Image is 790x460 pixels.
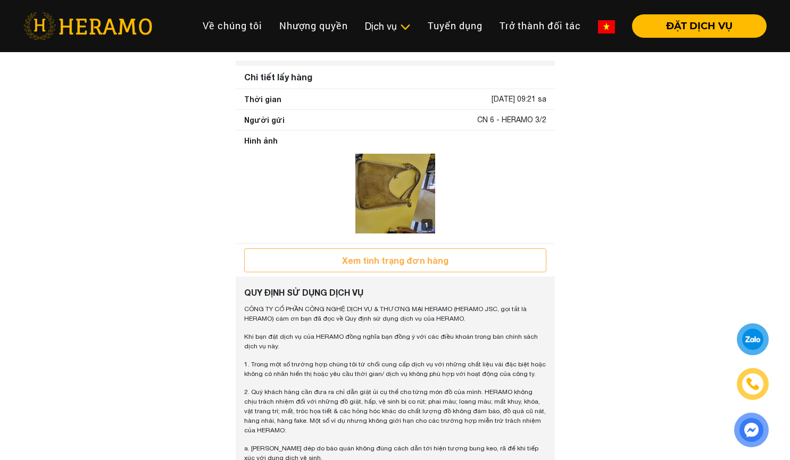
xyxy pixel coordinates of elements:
[747,378,759,390] img: phone-icon
[244,286,546,299] div: QUY ĐỊNH SỬ DỤNG DỊCH VỤ
[421,219,433,231] div: 1
[492,94,546,105] div: [DATE] 09:21 sa
[244,248,546,272] button: Xem tình trạng đơn hàng
[598,20,615,34] img: vn-flag.png
[240,66,551,88] div: Chi tiết lấy hàng
[623,21,767,31] a: ĐẶT DỊCH VỤ
[244,332,546,351] p: Khi bạn đặt dịch vụ của HERAMO đồng nghĩa bạn đồng ý với các điều khoản trong bản chính sách dịch...
[355,154,435,233] img: logo
[365,19,411,34] div: Dịch vụ
[244,387,546,435] p: 2. Quý khách hàng cần đưa ra chỉ dẫn giặt ủi cụ thể cho từng món đồ của mình. HERAMO không chịu t...
[244,135,546,146] div: Hình ảnh
[477,114,546,126] div: CN 6 - HERAMO 3/2
[194,14,271,37] a: Về chúng tôi
[244,114,285,126] div: Người gửi
[244,304,546,323] p: CÔNG TY CỔ PHẦN CÔNG NGHỆ DỊCH VỤ & THƯƠNG MẠI HERAMO (HERAMO JSC, gọi tắt là HERAMO) cảm ơn bạn ...
[400,22,411,32] img: subToggleIcon
[491,14,589,37] a: Trở thành đối tác
[244,359,546,379] p: 1. Trong một số trường hợp chúng tôi từ chối cung cấp dịch vụ với những chất liệu vải đặc biệt ho...
[419,14,491,37] a: Tuyển dụng
[738,370,767,398] a: phone-icon
[632,14,767,38] button: ĐẶT DỊCH VỤ
[271,14,356,37] a: Nhượng quyền
[244,94,281,105] div: Thời gian
[23,12,152,40] img: heramo-logo.png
